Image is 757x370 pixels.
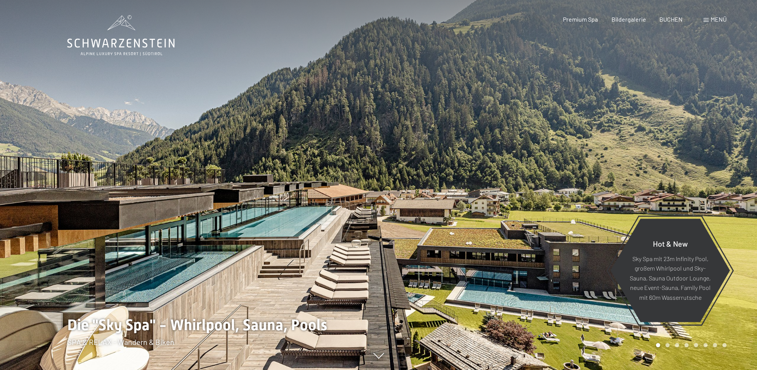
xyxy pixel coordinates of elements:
div: Carousel Page 5 [694,343,698,347]
p: Sky Spa mit 23m Infinity Pool, großem Whirlpool und Sky-Sauna, Sauna Outdoor Lounge, neue Event-S... [629,253,711,302]
div: Carousel Page 8 [722,343,727,347]
div: Carousel Page 4 [684,343,689,347]
div: Carousel Page 7 [713,343,717,347]
div: Carousel Page 3 [675,343,679,347]
div: Carousel Page 2 [665,343,670,347]
a: Premium Spa [563,16,598,23]
span: Menü [711,16,727,23]
a: BUCHEN [659,16,683,23]
a: Hot & New Sky Spa mit 23m Infinity Pool, großem Whirlpool und Sky-Sauna, Sauna Outdoor Lounge, ne... [610,218,730,323]
div: Carousel Page 1 (Current Slide) [656,343,660,347]
div: Carousel Page 6 [703,343,708,347]
a: Bildergalerie [612,16,646,23]
span: Hot & New [653,239,688,248]
div: Carousel Pagination [653,343,727,347]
